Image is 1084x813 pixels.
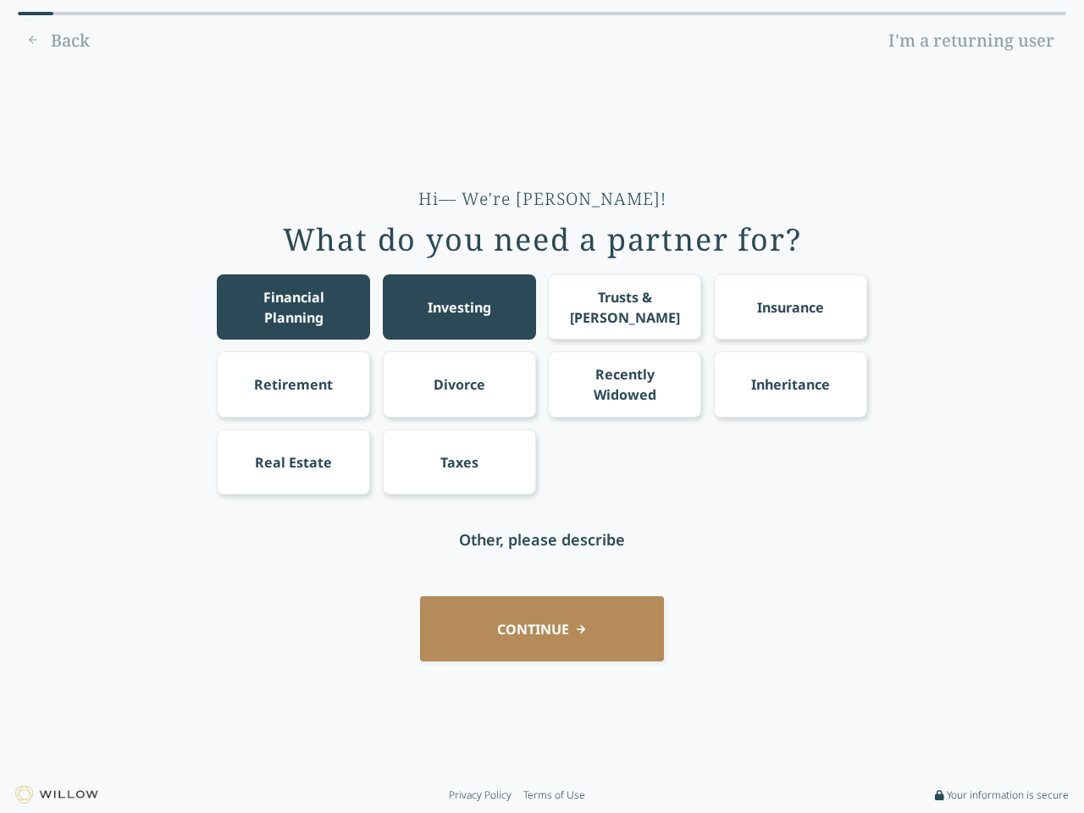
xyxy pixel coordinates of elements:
[757,297,824,318] div: Insurance
[449,788,512,802] a: Privacy Policy
[428,297,491,318] div: Investing
[418,187,666,211] div: Hi— We're [PERSON_NAME]!
[751,374,830,395] div: Inheritance
[434,374,485,395] div: Divorce
[947,788,1069,802] span: Your information is secure
[283,223,802,257] div: What do you need a partner for?
[420,596,664,661] button: CONTINUE
[254,374,333,395] div: Retirement
[523,788,585,802] a: Terms of Use
[877,27,1066,54] a: I'm a returning user
[440,452,478,473] div: Taxes
[15,786,98,804] img: Willow logo
[564,364,686,405] div: Recently Widowed
[255,452,332,473] div: Real Estate
[233,287,355,328] div: Financial Planning
[459,528,625,551] div: Other, please describe
[564,287,686,328] div: Trusts & [PERSON_NAME]
[18,12,53,15] div: 0% complete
